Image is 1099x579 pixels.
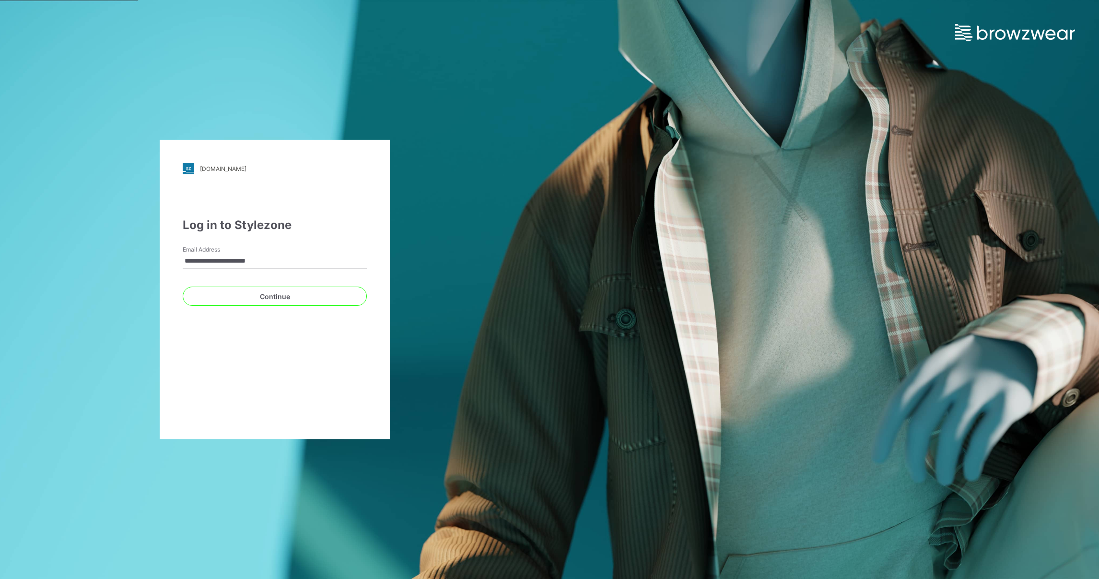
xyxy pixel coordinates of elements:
div: Log in to Stylezone [183,217,367,234]
button: Continue [183,287,367,306]
img: stylezone-logo.562084cfcfab977791bfbf7441f1a819.svg [183,163,194,174]
label: Email Address [183,245,250,254]
div: [DOMAIN_NAME] [200,165,246,172]
img: browzwear-logo.e42bd6dac1945053ebaf764b6aa21510.svg [955,24,1075,41]
a: [DOMAIN_NAME] [183,163,367,174]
